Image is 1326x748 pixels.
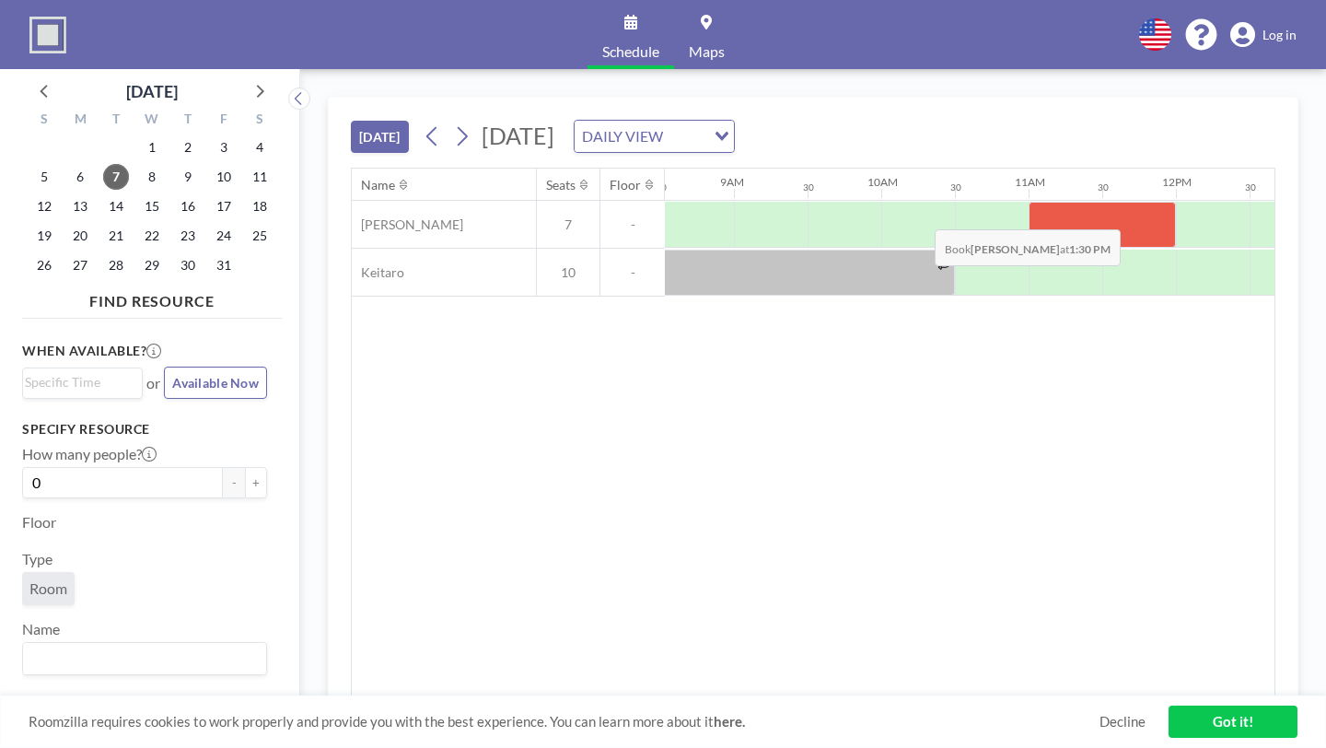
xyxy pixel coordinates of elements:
span: or [146,374,160,392]
a: Log in [1230,22,1297,48]
div: S [241,109,277,133]
div: 11AM [1015,175,1045,189]
h4: FIND RESOURCE [22,285,282,310]
span: Thursday, October 9, 2025 [175,164,201,190]
b: 1:30 PM [1069,242,1111,256]
img: organization-logo [29,17,66,53]
input: Search for option [25,372,132,392]
div: 30 [1098,181,1109,193]
span: Schedule [602,44,659,59]
span: - [600,264,665,281]
span: Roomzilla requires cookies to work properly and provide you with the best experience. You can lea... [29,713,1099,730]
button: [DATE] [351,121,409,153]
span: Friday, October 31, 2025 [211,252,237,278]
a: Got it! [1169,706,1297,738]
span: Wednesday, October 22, 2025 [139,223,165,249]
span: DAILY VIEW [578,124,667,148]
span: 10 [537,264,599,281]
span: - [600,216,665,233]
span: Thursday, October 23, 2025 [175,223,201,249]
div: Seats [546,177,576,193]
span: Monday, October 20, 2025 [67,223,93,249]
label: Name [22,620,60,638]
div: 30 [950,181,961,193]
span: Saturday, October 11, 2025 [247,164,273,190]
div: M [63,109,99,133]
input: Search for option [669,124,704,148]
h3: Specify resource [22,421,267,438]
span: Log in [1262,27,1297,43]
a: here. [714,713,745,730]
span: Thursday, October 2, 2025 [175,134,201,160]
div: Floor [610,177,641,193]
span: Friday, October 17, 2025 [211,193,237,219]
div: 30 [803,181,814,193]
div: [DATE] [126,78,178,104]
span: Monday, October 13, 2025 [67,193,93,219]
span: Available Now [172,375,259,391]
span: Sunday, October 5, 2025 [31,164,57,190]
span: Sunday, October 19, 2025 [31,223,57,249]
span: Saturday, October 18, 2025 [247,193,273,219]
div: F [205,109,241,133]
div: Search for option [23,368,142,396]
span: Sunday, October 26, 2025 [31,252,57,278]
span: Tuesday, October 14, 2025 [103,193,129,219]
label: How many people? [22,445,157,463]
span: Wednesday, October 8, 2025 [139,164,165,190]
div: Search for option [575,121,734,152]
button: - [223,467,245,498]
div: S [27,109,63,133]
span: Tuesday, October 21, 2025 [103,223,129,249]
span: Monday, October 6, 2025 [67,164,93,190]
span: Tuesday, October 7, 2025 [103,164,129,190]
label: Floor [22,513,56,532]
div: 30 [1245,181,1256,193]
div: Name [361,177,395,193]
button: Available Now [164,367,267,399]
b: [PERSON_NAME] [971,242,1060,256]
span: Friday, October 10, 2025 [211,164,237,190]
span: Saturday, October 4, 2025 [247,134,273,160]
span: Maps [689,44,725,59]
span: Wednesday, October 29, 2025 [139,252,165,278]
div: T [169,109,205,133]
span: Wednesday, October 15, 2025 [139,193,165,219]
span: Wednesday, October 1, 2025 [139,134,165,160]
span: Friday, October 3, 2025 [211,134,237,160]
span: Room [29,579,67,597]
span: Thursday, October 16, 2025 [175,193,201,219]
div: Search for option [23,643,266,674]
span: Saturday, October 25, 2025 [247,223,273,249]
span: Tuesday, October 28, 2025 [103,252,129,278]
span: Book at [935,229,1121,266]
button: + [245,467,267,498]
div: 10AM [867,175,898,189]
div: T [99,109,134,133]
span: Sunday, October 12, 2025 [31,193,57,219]
span: Thursday, October 30, 2025 [175,252,201,278]
input: Search for option [25,647,256,671]
div: 12PM [1162,175,1192,189]
div: W [134,109,170,133]
span: 7 [537,216,599,233]
span: Monday, October 27, 2025 [67,252,93,278]
span: Keitaro [352,264,404,281]
span: [DATE] [482,122,554,149]
span: [PERSON_NAME] [352,216,463,233]
div: 9AM [720,175,744,189]
span: Friday, October 24, 2025 [211,223,237,249]
label: Type [22,550,52,568]
a: Decline [1099,713,1146,730]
